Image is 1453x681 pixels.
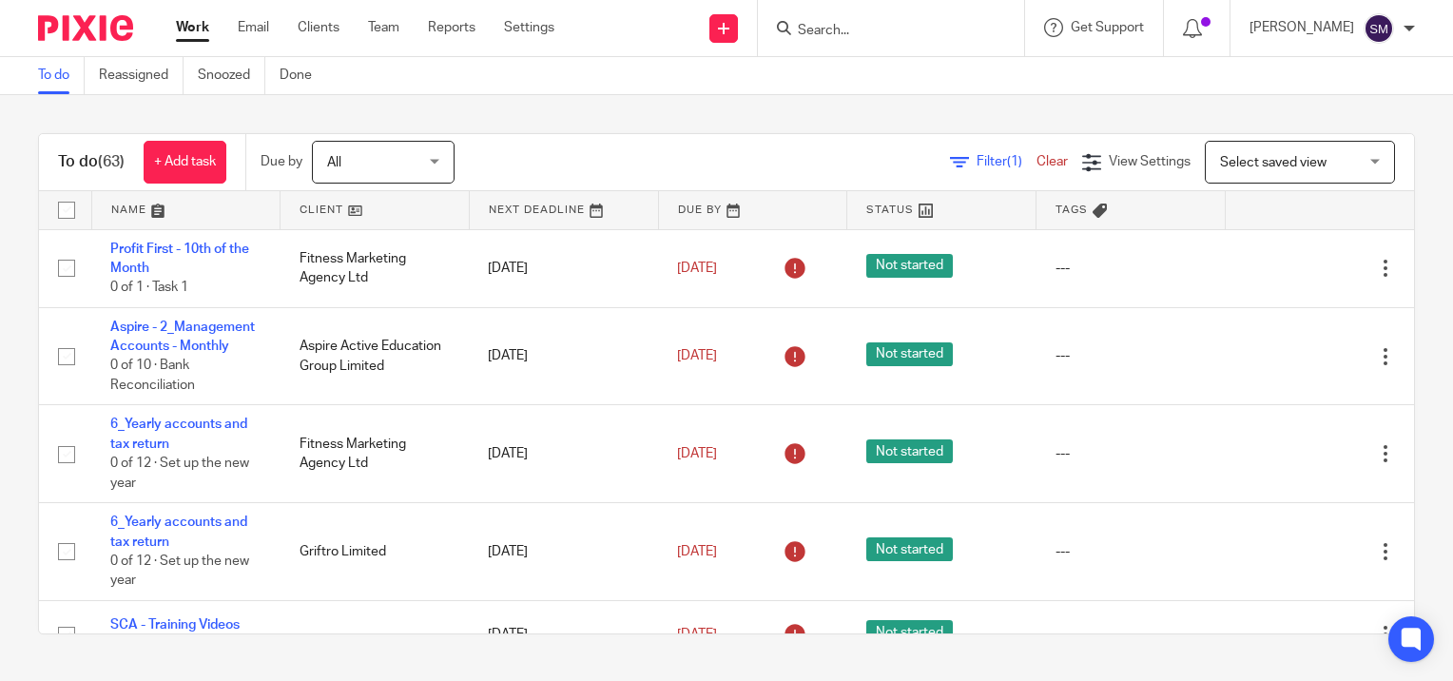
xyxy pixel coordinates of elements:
[176,18,209,37] a: Work
[469,405,658,503] td: [DATE]
[469,307,658,405] td: [DATE]
[110,418,247,450] a: 6_Yearly accounts and tax return
[677,447,717,460] span: [DATE]
[1056,542,1207,561] div: ---
[469,503,658,601] td: [DATE]
[280,57,326,94] a: Done
[110,321,255,353] a: Aspire - 2_Management Accounts - Monthly
[1056,259,1207,278] div: ---
[866,254,953,278] span: Not started
[1007,155,1022,168] span: (1)
[368,18,399,37] a: Team
[58,152,125,172] h1: To do
[677,262,717,275] span: [DATE]
[110,360,195,393] span: 0 of 10 · Bank Reconciliation
[866,537,953,561] span: Not started
[110,618,240,632] a: SCA - Training Videos
[144,141,226,184] a: + Add task
[796,23,967,40] input: Search
[110,457,249,490] span: 0 of 12 · Set up the new year
[261,152,302,171] p: Due by
[1056,625,1207,644] div: ---
[866,439,953,463] span: Not started
[281,503,470,601] td: Griftro Limited
[866,342,953,366] span: Not started
[469,229,658,307] td: [DATE]
[110,243,249,275] a: Profit First - 10th of the Month
[110,281,188,294] span: 0 of 1 · Task 1
[1036,155,1068,168] a: Clear
[1220,156,1327,169] span: Select saved view
[99,57,184,94] a: Reassigned
[198,57,265,94] a: Snoozed
[977,155,1036,168] span: Filter
[281,405,470,503] td: Fitness Marketing Agency Ltd
[98,154,125,169] span: (63)
[327,156,341,169] span: All
[1056,204,1088,215] span: Tags
[1056,346,1207,365] div: ---
[677,349,717,362] span: [DATE]
[110,555,249,588] span: 0 of 12 · Set up the new year
[866,620,953,644] span: Not started
[1250,18,1354,37] p: [PERSON_NAME]
[1056,444,1207,463] div: ---
[281,229,470,307] td: Fitness Marketing Agency Ltd
[1364,13,1394,44] img: svg%3E
[38,57,85,94] a: To do
[428,18,475,37] a: Reports
[504,18,554,37] a: Settings
[281,307,470,405] td: Aspire Active Education Group Limited
[238,18,269,37] a: Email
[469,601,658,669] td: [DATE]
[38,15,133,41] img: Pixie
[110,516,247,548] a: 6_Yearly accounts and tax return
[1109,155,1191,168] span: View Settings
[677,628,717,641] span: [DATE]
[677,545,717,558] span: [DATE]
[298,18,339,37] a: Clients
[1071,21,1144,34] span: Get Support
